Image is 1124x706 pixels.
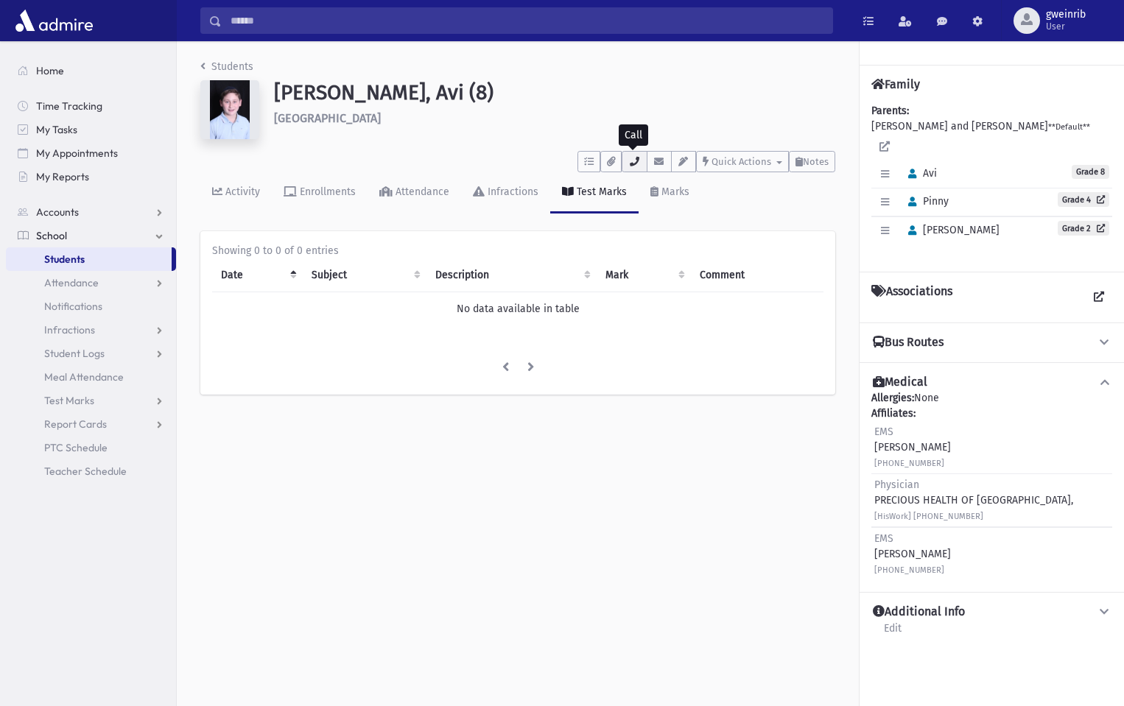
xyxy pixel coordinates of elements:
[485,186,538,198] div: Infractions
[6,200,176,224] a: Accounts
[902,195,949,208] span: Pinny
[874,565,944,575] small: [PHONE_NUMBER]
[696,151,789,172] button: Quick Actions
[6,318,176,342] a: Infractions
[874,531,951,577] div: [PERSON_NAME]
[6,118,176,141] a: My Tasks
[44,370,124,384] span: Meal Attendance
[200,60,253,73] a: Students
[871,375,1112,390] button: Medical
[1058,221,1109,236] a: Grade 2
[6,271,176,294] a: Attendance
[597,258,691,292] th: Mark : activate to sort column ascending
[44,323,95,336] span: Infractions
[368,172,461,213] a: Attendance
[871,284,952,311] h4: Associations
[871,335,1112,350] button: Bus Routes
[902,167,937,180] span: Avi
[12,6,96,35] img: AdmirePro
[1046,9,1086,21] span: gweinrib
[874,532,893,545] span: EMS
[6,247,172,271] a: Students
[222,186,260,198] div: Activity
[874,424,951,470] div: [PERSON_NAME]
[303,258,426,292] th: Subject: activate to sort column ascending
[803,156,829,167] span: Notes
[44,276,99,289] span: Attendance
[550,172,639,213] a: Test Marks
[36,123,77,136] span: My Tasks
[212,292,823,326] td: No data available in table
[883,620,902,646] a: Edit
[6,389,176,412] a: Test Marks
[36,229,67,242] span: School
[6,165,176,188] a: My Reports
[871,77,920,91] h4: Family
[1072,165,1109,179] span: Grade 8
[44,347,105,360] span: Student Logs
[871,604,1112,620] button: Additional Info
[6,59,176,82] a: Home
[712,156,771,167] span: Quick Actions
[902,224,1000,236] span: [PERSON_NAME]
[44,394,94,407] span: Test Marks
[874,477,1073,523] div: PRECIOUS HEALTH OF [GEOGRAPHIC_DATA],
[274,80,835,105] h1: [PERSON_NAME], Avi (8)
[6,224,176,247] a: School
[6,342,176,365] a: Student Logs
[873,335,944,350] h4: Bus Routes
[36,170,89,183] span: My Reports
[658,186,689,198] div: Marks
[871,105,909,117] b: Parents:
[44,441,108,454] span: PTC Schedule
[272,172,368,213] a: Enrollments
[44,300,102,313] span: Notifications
[871,103,1112,260] div: [PERSON_NAME] and [PERSON_NAME]
[6,436,176,459] a: PTC Schedule
[36,205,79,219] span: Accounts
[426,258,597,292] th: Description: activate to sort column ascending
[871,390,1112,580] div: None
[393,186,449,198] div: Attendance
[789,151,835,172] button: Notes
[222,7,832,34] input: Search
[574,186,627,198] div: Test Marks
[212,258,303,292] th: Date: activate to sort column descending
[873,375,927,390] h4: Medical
[36,64,64,77] span: Home
[297,186,356,198] div: Enrollments
[6,365,176,389] a: Meal Attendance
[873,604,965,620] h4: Additional Info
[200,59,253,80] nav: breadcrumb
[639,172,701,213] a: Marks
[1086,284,1112,311] a: View all Associations
[200,172,272,213] a: Activity
[871,392,914,404] b: Allergies:
[874,512,983,521] small: [HisWork] [PHONE_NUMBER]
[871,407,916,420] b: Affiliates:
[36,147,118,160] span: My Appointments
[691,258,823,292] th: Comment
[1046,21,1086,32] span: User
[874,459,944,468] small: [PHONE_NUMBER]
[6,141,176,165] a: My Appointments
[874,479,919,491] span: Physician
[6,294,176,318] a: Notifications
[874,426,893,438] span: EMS
[6,412,176,436] a: Report Cards
[6,94,176,118] a: Time Tracking
[212,243,823,258] div: Showing 0 to 0 of 0 entries
[461,172,550,213] a: Infractions
[44,417,107,431] span: Report Cards
[44,253,85,266] span: Students
[44,465,127,478] span: Teacher Schedule
[619,124,648,146] div: Call
[36,99,102,113] span: Time Tracking
[274,111,835,125] h6: [GEOGRAPHIC_DATA]
[6,459,176,483] a: Teacher Schedule
[1058,192,1109,207] a: Grade 4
